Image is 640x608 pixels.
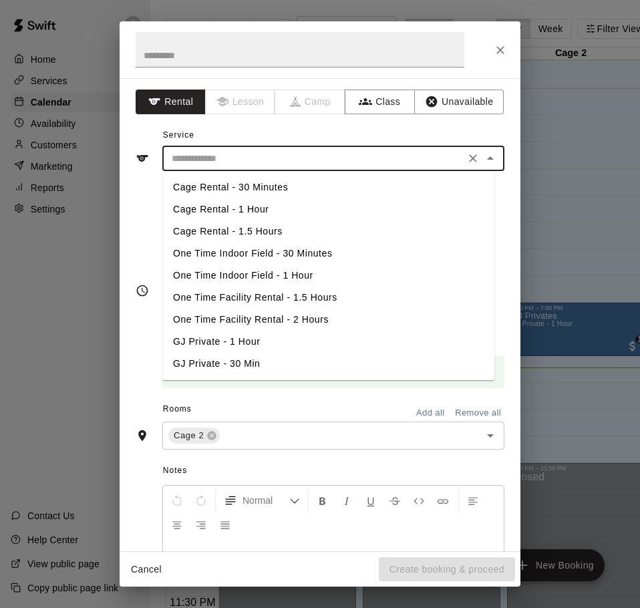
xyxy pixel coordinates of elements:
button: Undo [166,488,188,512]
button: Redo [190,488,212,512]
button: Format Italics [335,488,358,512]
button: Clear [464,149,482,168]
button: Right Align [190,512,212,537]
svg: Rooms [136,429,149,442]
button: Center Align [166,512,188,537]
button: Left Align [462,488,484,512]
div: Cage 2 [168,428,220,444]
span: Lessons must be created in the Services page first [206,90,276,114]
span: Notes [163,460,504,482]
button: Open [481,426,500,445]
span: Service [163,130,194,140]
li: GJ Private - 1 Hour [162,331,494,353]
button: Formatting Options [218,488,305,512]
button: Format Underline [359,488,382,512]
button: Justify Align [214,512,236,537]
button: Close [481,149,500,168]
span: Camps can only be created in the Services page [275,90,345,114]
button: Unavailable [414,90,504,114]
span: Rooms [163,404,192,414]
button: Format Bold [311,488,334,512]
li: Cage Rental - 30 Minutes [162,176,494,198]
button: Cancel [125,557,168,582]
button: Insert Link [432,488,454,512]
button: Add all [409,403,452,424]
li: One Time Facility Rental - 2 Hours [162,309,494,331]
button: Insert Code [408,488,430,512]
li: One Time Indoor Field - 30 Minutes [162,243,494,265]
button: Rental [136,90,206,114]
li: GJ Private - 30 Min [162,353,494,375]
svg: Timing [136,284,149,297]
svg: Service [136,152,149,165]
li: Cage Rental - 1.5 Hours [162,220,494,243]
span: Normal [243,494,289,507]
li: Cage Rental - 1 Hour [162,198,494,220]
li: One Time Indoor Field - 1 Hour [162,265,494,287]
button: Class [345,90,415,114]
button: Close [488,38,512,62]
li: One Time Facility Rental - 1.5 Hours [162,287,494,309]
span: Cage 2 [168,429,209,442]
button: Format Strikethrough [383,488,406,512]
button: Remove all [452,403,504,424]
